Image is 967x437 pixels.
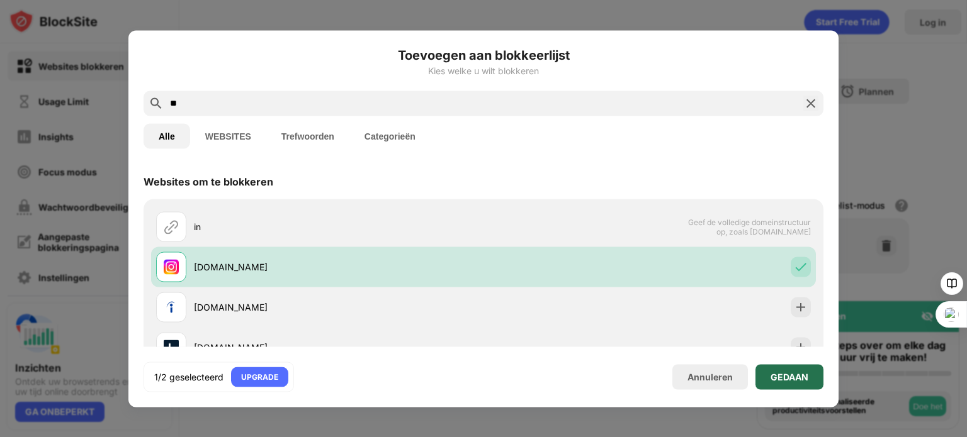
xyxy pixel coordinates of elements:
[266,123,349,148] button: Trefwoorden
[194,220,483,233] div: in
[687,372,733,382] div: Annuleren
[144,45,823,64] h6: Toevoegen aan blokkeerlijst
[154,370,223,383] div: 1/2 geselecteerd
[241,370,278,383] div: UPGRADE
[194,301,483,314] div: [DOMAIN_NAME]
[194,341,483,354] div: [DOMAIN_NAME]
[194,260,483,274] div: [DOMAIN_NAME]
[164,219,179,234] img: url.svg
[349,123,431,148] button: Categorieën
[149,96,164,111] img: search.svg
[144,175,273,187] div: Websites om te blokkeren
[164,259,179,274] img: favicons
[803,96,818,111] img: search-close
[681,217,811,236] span: Geef de volledige domeinstructuur op, zoals [DOMAIN_NAME]
[164,299,179,314] img: favicons
[144,65,823,75] div: Kies welke u wilt blokkeren
[164,340,179,355] img: favicons
[771,372,808,382] div: GEDAAN
[190,123,266,148] button: WEBSITES
[144,123,190,148] button: Alle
